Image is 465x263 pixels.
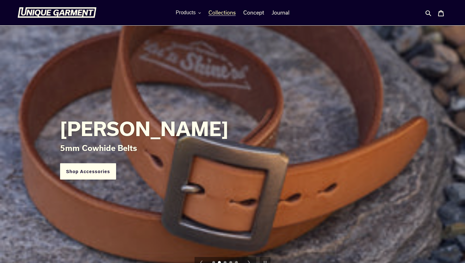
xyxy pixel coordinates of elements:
span: Products [176,10,195,16]
a: Shop Accessories [60,163,116,180]
span: 5mm Cowhide Belts [60,143,137,152]
a: Collections [205,8,239,17]
a: Concept [240,8,267,17]
span: Concept [243,9,264,16]
span: Journal [272,9,289,16]
h2: [PERSON_NAME] [60,117,405,140]
button: Products [172,8,204,17]
img: Unique Garment [17,7,96,18]
span: Collections [208,9,236,16]
a: Journal [269,8,293,17]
